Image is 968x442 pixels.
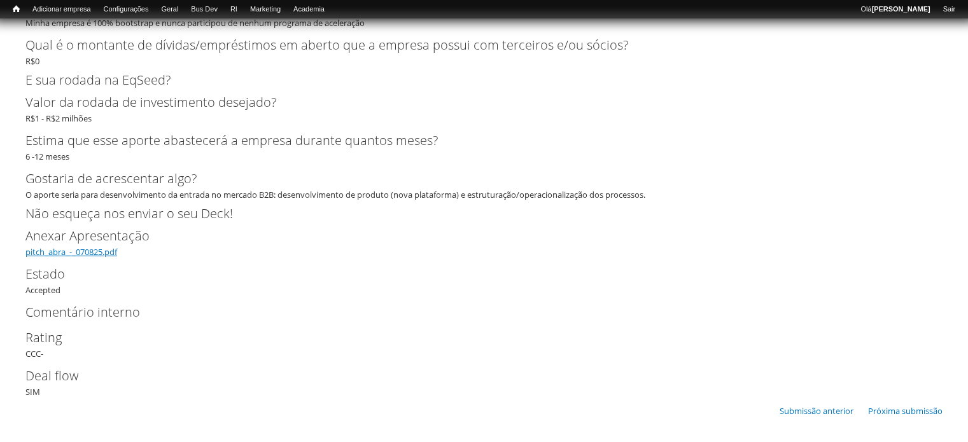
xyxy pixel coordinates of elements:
label: Estima que esse aporte abastecerá a empresa durante quantos meses? [25,131,922,150]
a: pitch_abra_-_070825.pdf [25,246,117,258]
div: O aporte seria para desenvolvimento da entrada no mercado B2B: desenvolvimento de produto (nova p... [25,188,934,201]
label: Deal flow [25,366,922,385]
label: Anexar Apresentação [25,226,922,245]
div: 6 -12 meses [25,131,943,163]
h2: Não esqueça nos enviar o seu Deck! [25,207,943,220]
a: Início [6,3,26,15]
a: Olá[PERSON_NAME] [854,3,936,16]
label: Valor da rodada de investimento desejado? [25,93,922,112]
span: Início [13,4,20,13]
a: Submissão anterior [780,405,853,417]
a: Academia [287,3,331,16]
label: Rating [25,328,922,347]
a: Próxima submissão [868,405,943,417]
div: CCC- [25,328,943,360]
div: R$0 [25,36,943,67]
h2: E sua rodada na EqSeed? [25,74,943,86]
label: Estado [25,265,922,284]
strong: [PERSON_NAME] [871,5,930,13]
a: Bus Dev [185,3,224,16]
a: Sair [936,3,962,16]
a: Marketing [244,3,287,16]
label: Comentário interno [25,303,922,322]
label: Qual é o montante de dívidas/empréstimos em aberto que a empresa possui com terceiros e/ou sócios? [25,36,922,55]
label: Gostaria de acrescentar algo? [25,169,922,188]
a: Configurações [97,3,155,16]
a: RI [224,3,244,16]
a: Geral [155,3,185,16]
div: R$1 - R$2 milhões [25,93,943,125]
div: Accepted [25,265,943,296]
a: Adicionar empresa [26,3,97,16]
div: SIM [25,366,943,398]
